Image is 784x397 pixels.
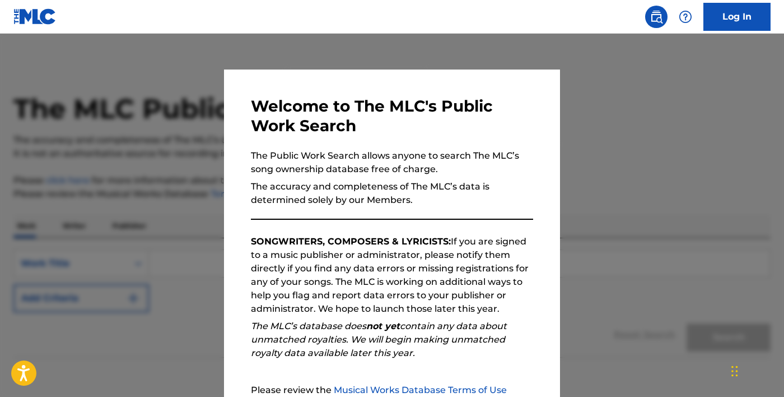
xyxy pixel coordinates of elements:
h3: Welcome to The MLC's Public Work Search [251,96,533,136]
div: Arrastar [731,354,738,388]
a: Public Search [645,6,668,28]
a: Musical Works Database Terms of Use [334,385,507,395]
div: Widget de chat [728,343,784,397]
img: search [650,10,663,24]
p: The Public Work Search allows anyone to search The MLC’s song ownership database free of charge. [251,149,533,176]
p: If you are signed to a music publisher or administrator, please notify them directly if you find ... [251,235,533,316]
img: help [679,10,692,24]
em: The MLC’s database does contain any data about unmatched royalties. We will begin making unmatche... [251,321,507,358]
strong: not yet [366,321,400,331]
p: The accuracy and completeness of The MLC’s data is determined solely by our Members. [251,180,533,207]
div: Help [674,6,697,28]
a: Log In [703,3,771,31]
iframe: Chat Widget [728,343,784,397]
p: Please review the [251,384,533,397]
strong: SONGWRITERS, COMPOSERS & LYRICISTS: [251,236,451,247]
img: MLC Logo [13,8,57,25]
